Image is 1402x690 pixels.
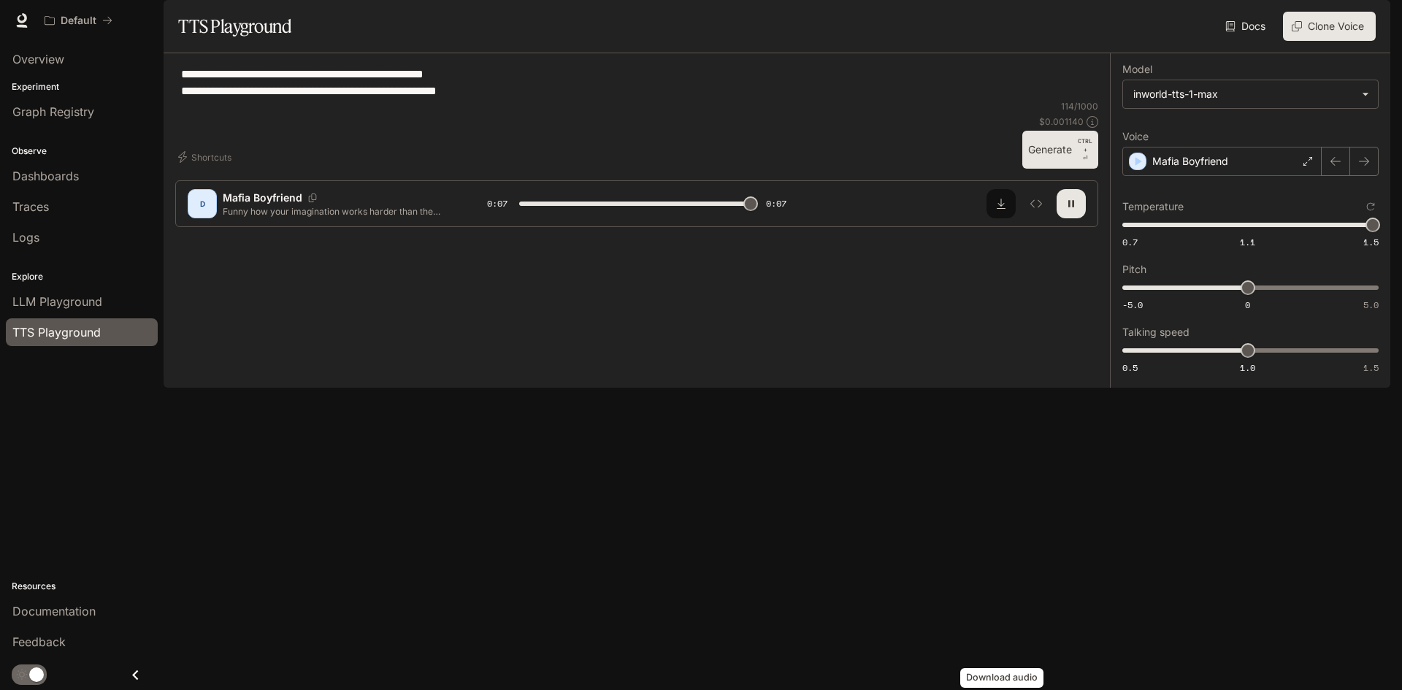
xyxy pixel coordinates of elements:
div: inworld-tts-1-max [1133,87,1355,101]
button: Download audio [987,189,1016,218]
span: 5.0 [1363,299,1379,311]
span: 0.5 [1122,361,1138,374]
p: ⏎ [1078,137,1092,163]
p: 114 / 1000 [1061,100,1098,112]
span: 1.5 [1363,361,1379,374]
button: All workspaces [38,6,119,35]
button: Shortcuts [175,145,237,169]
button: Reset to default [1363,199,1379,215]
p: Model [1122,64,1152,74]
button: GenerateCTRL +⏎ [1022,131,1098,169]
p: CTRL + [1078,137,1092,154]
p: Funny how your imagination works harder than the truth. She was my informant. I told you I’d hand... [223,205,452,218]
p: Talking speed [1122,327,1190,337]
a: Docs [1222,12,1271,41]
h1: TTS Playground [178,12,291,41]
span: 1.5 [1363,236,1379,248]
button: Clone Voice [1283,12,1376,41]
p: $ 0.001140 [1039,115,1084,128]
span: 1.1 [1240,236,1255,248]
span: 0:07 [487,196,507,211]
span: 0:07 [766,196,786,211]
div: D [191,192,214,215]
p: Default [61,15,96,27]
div: inworld-tts-1-max [1123,80,1378,108]
p: Voice [1122,131,1149,142]
span: -5.0 [1122,299,1143,311]
p: Mafia Boyfriend [1152,154,1228,169]
span: 1.0 [1240,361,1255,374]
p: Temperature [1122,202,1184,212]
p: Mafia Boyfriend [223,191,302,205]
span: 0.7 [1122,236,1138,248]
span: 0 [1245,299,1250,311]
button: Inspect [1022,189,1051,218]
button: Copy Voice ID [302,193,323,202]
div: Download audio [960,668,1043,688]
p: Pitch [1122,264,1146,275]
